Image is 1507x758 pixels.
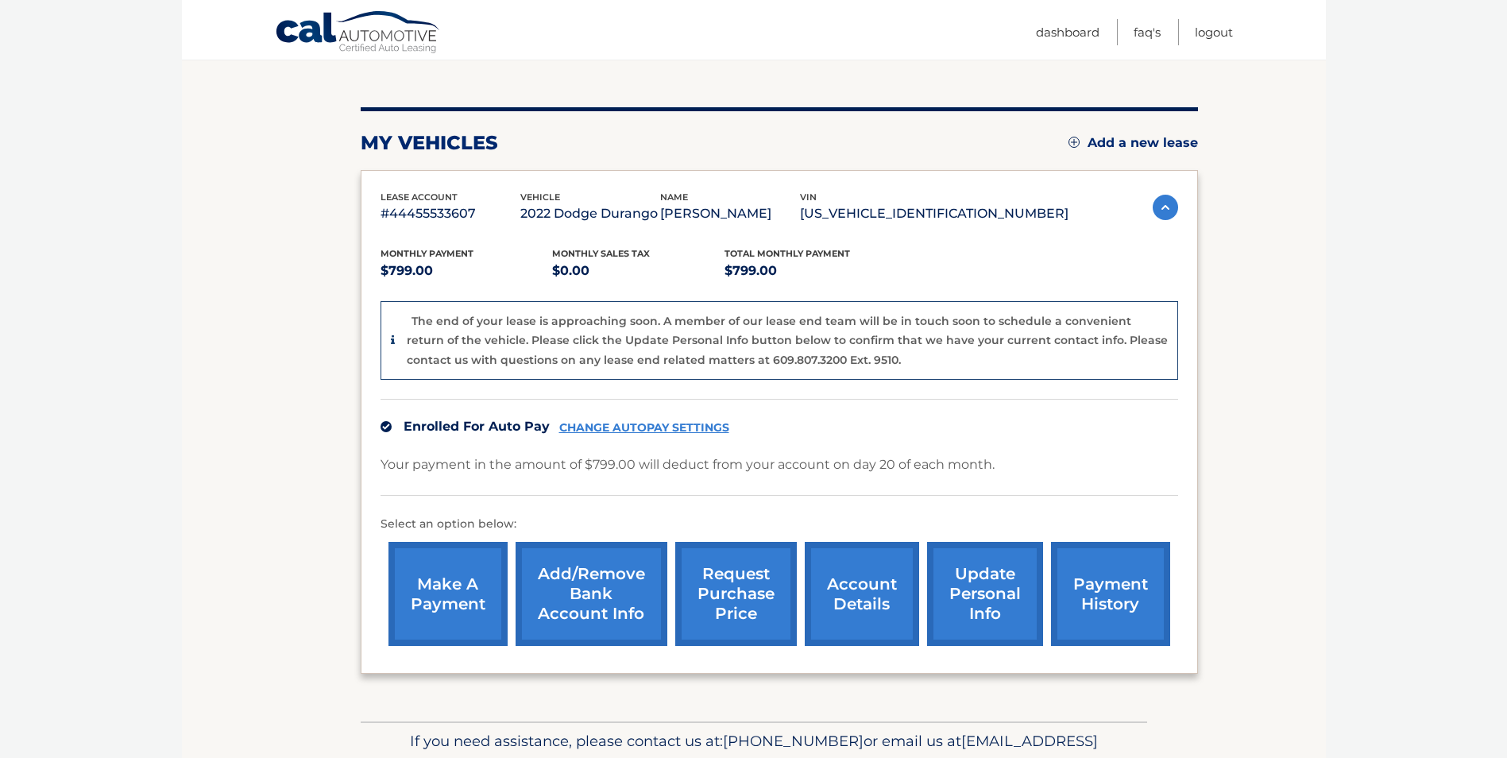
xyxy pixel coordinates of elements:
[381,191,458,203] span: lease account
[361,131,498,155] h2: my vehicles
[675,542,797,646] a: request purchase price
[1068,135,1198,151] a: Add a new lease
[1134,19,1161,45] a: FAQ's
[800,203,1068,225] p: [US_VEHICLE_IDENTIFICATION_NUMBER]
[381,454,995,476] p: Your payment in the amount of $799.00 will deduct from your account on day 20 of each month.
[381,421,392,432] img: check.svg
[1051,542,1170,646] a: payment history
[1036,19,1099,45] a: Dashboard
[552,260,725,282] p: $0.00
[520,203,660,225] p: 2022 Dodge Durango
[559,421,729,435] a: CHANGE AUTOPAY SETTINGS
[520,191,560,203] span: vehicle
[381,203,520,225] p: #44455533607
[381,248,473,259] span: Monthly Payment
[1195,19,1233,45] a: Logout
[275,10,442,56] a: Cal Automotive
[552,248,650,259] span: Monthly sales Tax
[404,419,550,434] span: Enrolled For Auto Pay
[725,260,897,282] p: $799.00
[381,260,553,282] p: $799.00
[805,542,919,646] a: account details
[516,542,667,646] a: Add/Remove bank account info
[800,191,817,203] span: vin
[1153,195,1178,220] img: accordion-active.svg
[927,542,1043,646] a: update personal info
[723,732,864,750] span: [PHONE_NUMBER]
[660,191,688,203] span: name
[1068,137,1080,148] img: add.svg
[381,515,1178,534] p: Select an option below:
[407,314,1168,367] p: The end of your lease is approaching soon. A member of our lease end team will be in touch soon t...
[660,203,800,225] p: [PERSON_NAME]
[725,248,850,259] span: Total Monthly Payment
[388,542,508,646] a: make a payment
